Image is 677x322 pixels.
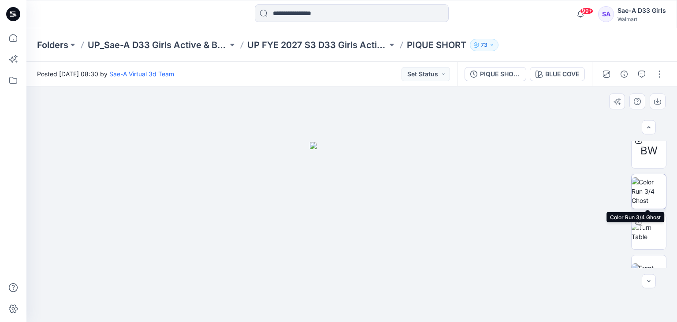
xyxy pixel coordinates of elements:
[247,39,387,51] a: UP FYE 2027 S3 D33 Girls Active Sae-A
[617,5,666,16] div: Sae-A D33 Girls
[481,40,487,50] p: 73
[598,6,614,22] div: SA
[617,67,631,81] button: Details
[407,39,466,51] p: PIQUE SHORT
[640,143,658,159] span: BW
[310,142,394,322] img: eyJhbGciOiJIUzI1NiIsImtpZCI6IjAiLCJzbHQiOiJzZXMiLCJ0eXAiOiJKV1QifQ.eyJkYXRhIjp7InR5cGUiOiJzdG9yYW...
[632,223,666,241] img: Turn Table
[470,39,498,51] button: 73
[88,39,228,51] a: UP_Sae-A D33 Girls Active & Bottoms
[580,7,593,15] span: 99+
[37,39,68,51] a: Folders
[465,67,526,81] button: PIQUE SHORT_FULL COLORWAYS
[632,177,666,205] img: Color Run 3/4 Ghost
[530,67,585,81] button: BLUE COVE
[480,69,521,79] div: PIQUE SHORT_FULL COLORWAYS
[545,69,579,79] div: BLUE COVE
[37,69,174,79] span: Posted [DATE] 08:30 by
[632,263,666,282] img: Front Ghost
[109,70,174,78] a: Sae-A Virtual 3d Team
[617,16,666,22] div: Walmart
